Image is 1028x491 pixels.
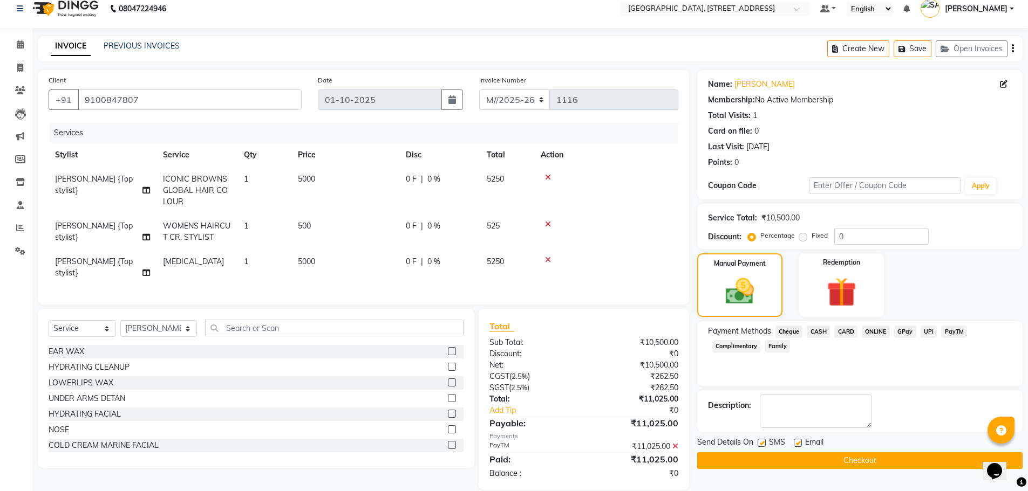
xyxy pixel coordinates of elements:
[697,437,753,450] span: Send Details On
[51,37,91,56] a: INVOICE
[481,382,584,393] div: ( )
[489,321,514,332] span: Total
[163,257,224,266] span: [MEDICAL_DATA]
[712,340,761,352] span: Complimentary
[481,337,584,348] div: Sub Total:
[481,371,584,382] div: ( )
[708,94,755,106] div: Membership:
[49,75,66,85] label: Client
[983,448,1017,480] iframe: chat widget
[812,231,828,240] label: Fixed
[421,174,423,185] span: |
[156,143,237,167] th: Service
[965,178,996,194] button: Apply
[708,231,741,243] div: Discount:
[584,453,686,466] div: ₹11,025.00
[55,257,133,278] span: [PERSON_NAME] {Top stylist}
[406,174,417,185] span: 0 F
[894,326,916,338] span: GPay
[55,221,133,242] span: [PERSON_NAME] {Top stylist}
[399,143,480,167] th: Disc
[49,143,156,167] th: Stylist
[481,393,584,405] div: Total:
[489,432,678,441] div: Payments
[746,141,770,153] div: [DATE]
[511,383,527,392] span: 2.5%
[753,110,757,121] div: 1
[708,212,757,224] div: Service Total:
[244,174,248,184] span: 1
[480,143,534,167] th: Total
[481,468,584,479] div: Balance :
[49,89,79,110] button: +91
[775,326,803,338] span: Cheque
[481,441,584,452] div: PayTM
[809,177,961,194] input: Enter Offer / Coupon Code
[534,143,678,167] th: Action
[584,348,686,359] div: ₹0
[489,371,509,381] span: CGST
[584,371,686,382] div: ₹262.50
[421,220,423,232] span: |
[834,326,857,338] span: CARD
[818,274,866,310] img: _gift.svg
[427,174,440,185] span: 0 %
[708,400,751,411] div: Description:
[487,221,500,231] span: 525
[481,348,584,359] div: Discount:
[298,221,311,231] span: 500
[584,337,686,348] div: ₹10,500.00
[805,437,823,450] span: Email
[584,468,686,479] div: ₹0
[921,326,937,338] span: UPI
[487,174,504,184] span: 5250
[769,437,785,450] span: SMS
[584,441,686,452] div: ₹11,025.00
[708,126,752,137] div: Card on file:
[734,79,795,90] a: [PERSON_NAME]
[760,231,795,240] label: Percentage
[708,326,771,337] span: Payment Methods
[734,157,739,168] div: 0
[584,393,686,405] div: ₹11,025.00
[481,405,601,416] a: Add Tip
[421,256,423,267] span: |
[487,257,504,266] span: 5250
[49,424,69,435] div: NOSE
[754,126,759,137] div: 0
[49,393,125,404] div: UNDER ARMS DETAN
[708,94,1012,106] div: No Active Membership
[827,40,889,57] button: Create New
[807,326,830,338] span: CASH
[50,123,686,143] div: Services
[584,359,686,371] div: ₹10,500.00
[406,220,417,232] span: 0 F
[481,359,584,371] div: Net:
[765,340,790,352] span: Family
[941,326,967,338] span: PayTM
[601,405,686,416] div: ₹0
[55,174,133,195] span: [PERSON_NAME] {Top stylist}
[479,75,526,85] label: Invoice Number
[489,383,509,392] span: SGST
[244,257,248,266] span: 1
[584,382,686,393] div: ₹262.50
[512,372,528,381] span: 2.5%
[862,326,890,338] span: ONLINE
[708,110,751,121] div: Total Visits:
[708,141,744,153] div: Last Visit:
[163,221,230,242] span: WOMENS HAIRCUT CR. STYLIST
[708,180,809,191] div: Coupon Code
[481,417,584,430] div: Payable:
[298,174,315,184] span: 5000
[205,320,464,336] input: Search or Scan
[427,220,440,232] span: 0 %
[481,453,584,466] div: Paid:
[318,75,332,85] label: Date
[714,259,766,268] label: Manual Payment
[49,377,113,389] div: LOWERLIPS WAX
[237,143,291,167] th: Qty
[49,440,159,451] div: COLD CREAM MARINE FACIAL
[584,417,686,430] div: ₹11,025.00
[49,346,84,357] div: EAR WAX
